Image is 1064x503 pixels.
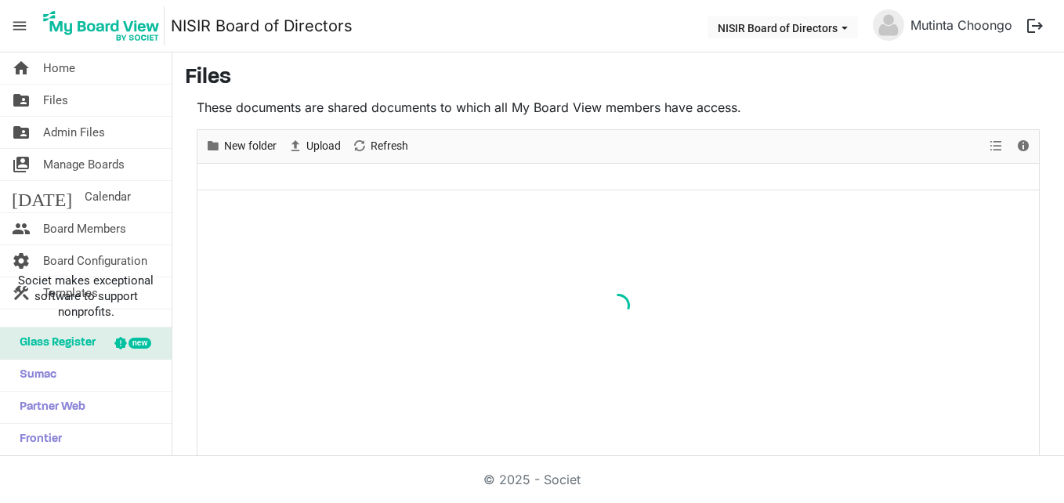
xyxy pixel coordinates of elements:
h3: Files [185,65,1051,92]
span: Board Members [43,213,126,244]
a: Mutinta Choongo [904,9,1019,41]
span: menu [5,11,34,41]
span: Files [43,85,68,116]
span: people [12,213,31,244]
a: My Board View Logo [38,6,171,45]
span: [DATE] [12,181,72,212]
span: switch_account [12,149,31,180]
button: logout [1019,9,1051,42]
span: Partner Web [12,392,85,423]
img: no-profile-picture.svg [873,9,904,41]
span: Sumac [12,360,56,391]
span: Manage Boards [43,149,125,180]
span: Home [43,52,75,84]
span: folder_shared [12,85,31,116]
span: settings [12,245,31,277]
span: Calendar [85,181,131,212]
button: NISIR Board of Directors dropdownbutton [708,16,858,38]
span: Glass Register [12,327,96,359]
span: home [12,52,31,84]
div: new [128,338,151,349]
span: folder_shared [12,117,31,148]
span: Societ makes exceptional software to support nonprofits. [7,273,165,320]
span: Admin Files [43,117,105,148]
span: Board Configuration [43,245,147,277]
span: Frontier [12,424,62,455]
p: These documents are shared documents to which all My Board View members have access. [197,98,1040,117]
img: My Board View Logo [38,6,165,45]
a: NISIR Board of Directors [171,10,353,42]
a: © 2025 - Societ [483,472,581,487]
